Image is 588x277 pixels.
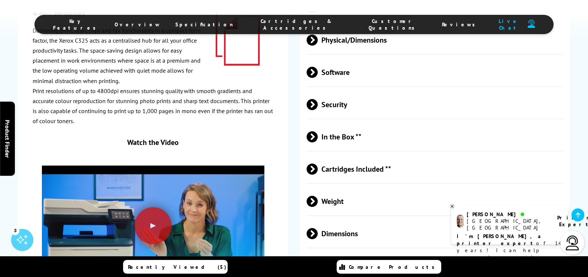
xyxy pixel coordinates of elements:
span: Cartridges & Accessories [248,18,345,31]
span: Dimensions [307,220,563,248]
div: [PERSON_NAME] [467,211,548,218]
p: Delivering print, scan, copy and fax functionality in a compact form factor, the Xerox C325 acts ... [33,26,274,86]
span: Customer Questions [360,18,427,31]
div: 3 [11,226,19,234]
span: Recently Viewed (5) [128,264,227,270]
p: Print resolutions of up to 4800dpi ensures stunning quality with smooth gradients and accurate co... [33,86,274,126]
span: Compare Products [349,264,439,270]
span: Weight [307,188,563,215]
div: Watch the Video [42,138,264,147]
span: Specification [175,21,233,28]
span: Live Chat [494,18,524,31]
div: [GEOGRAPHIC_DATA], [GEOGRAPHIC_DATA] [467,218,548,231]
b: I'm [PERSON_NAME], a printer expert [457,233,543,247]
span: Cartridges Included ** [307,155,563,183]
a: Recently Viewed (5) [123,260,228,274]
span: Physical/Dimensions [307,26,563,54]
img: ashley-livechat.png [457,215,464,228]
span: Overview [115,21,161,28]
span: In the Box ** [307,123,563,151]
img: user-headset-light.svg [565,235,580,250]
span: Reviews [442,21,479,28]
span: Product Finder [4,119,11,158]
span: Security [307,91,563,119]
p: of 14 years! I can help you choose the right product [457,233,563,268]
span: Key Features [53,18,100,31]
a: Compare Products [337,260,441,274]
span: Software [307,59,563,86]
img: user-headset-duotone.svg [528,20,535,28]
